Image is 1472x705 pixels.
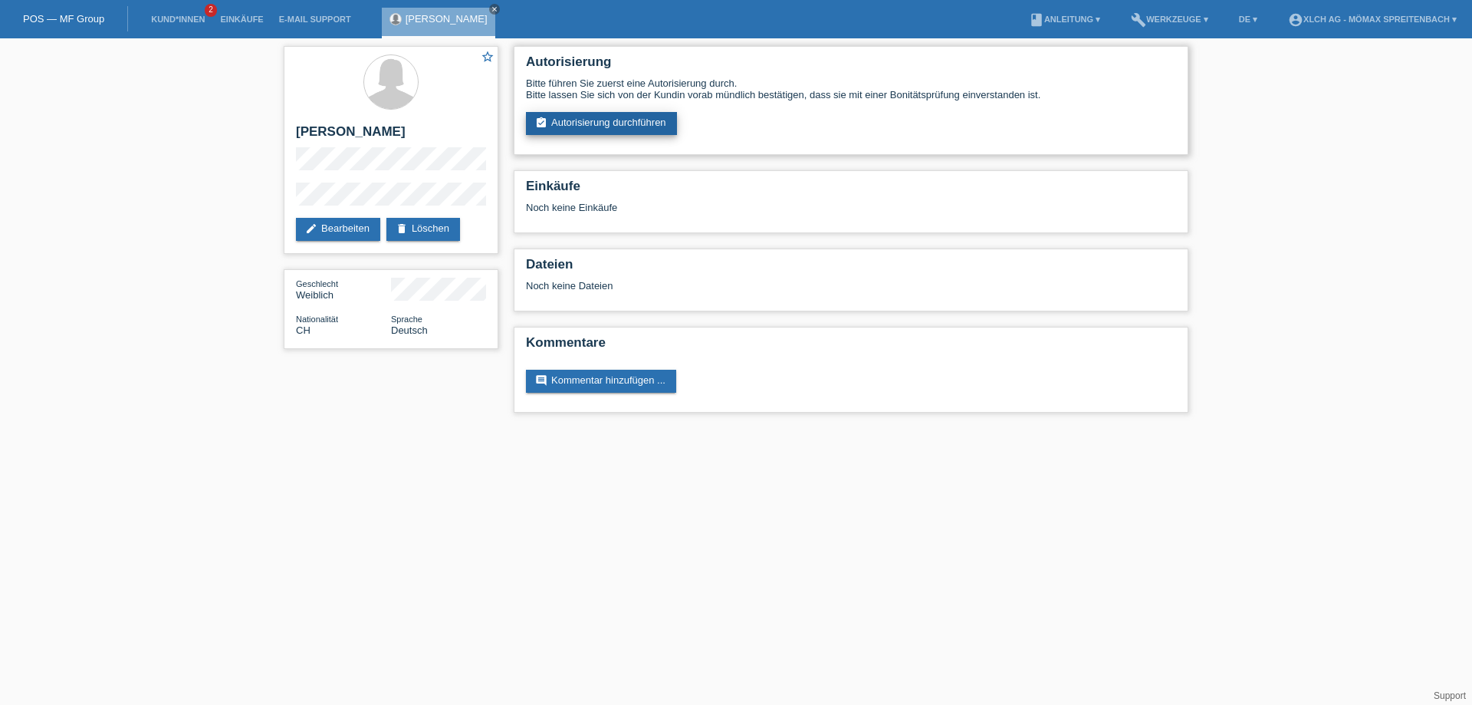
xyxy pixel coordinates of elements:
h2: Kommentare [526,335,1176,358]
a: Support [1434,690,1466,701]
a: bookAnleitung ▾ [1021,15,1108,24]
h2: Einkäufe [526,179,1176,202]
i: close [491,5,498,13]
a: assignment_turned_inAutorisierung durchführen [526,112,677,135]
span: Deutsch [391,324,428,336]
i: star_border [481,50,495,64]
span: Sprache [391,315,422,324]
a: E-Mail Support [271,15,359,24]
a: POS — MF Group [23,13,104,25]
a: deleteLöschen [386,218,460,241]
a: Einkäufe [212,15,271,24]
a: DE ▾ [1231,15,1265,24]
i: assignment_turned_in [535,117,547,129]
h2: [PERSON_NAME] [296,124,486,147]
a: close [489,4,500,15]
div: Noch keine Dateien [526,280,994,292]
a: [PERSON_NAME] [406,13,488,25]
a: Kund*innen [143,15,212,24]
i: book [1029,12,1044,28]
div: Bitte führen Sie zuerst eine Autorisierung durch. Bitte lassen Sie sich von der Kundin vorab münd... [526,77,1176,100]
i: edit [305,222,317,235]
span: Nationalität [296,315,338,324]
div: Noch keine Einkäufe [526,202,1176,225]
i: comment [535,374,547,387]
span: Geschlecht [296,279,338,288]
h2: Autorisierung [526,54,1176,77]
a: editBearbeiten [296,218,380,241]
div: Weiblich [296,278,391,301]
i: delete [396,222,408,235]
span: 2 [205,4,217,17]
i: build [1131,12,1146,28]
a: account_circleXLCH AG - Mömax Spreitenbach ▾ [1280,15,1464,24]
i: account_circle [1288,12,1303,28]
span: Schweiz [296,324,310,336]
a: buildWerkzeuge ▾ [1123,15,1216,24]
a: star_border [481,50,495,66]
a: commentKommentar hinzufügen ... [526,370,676,393]
h2: Dateien [526,257,1176,280]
